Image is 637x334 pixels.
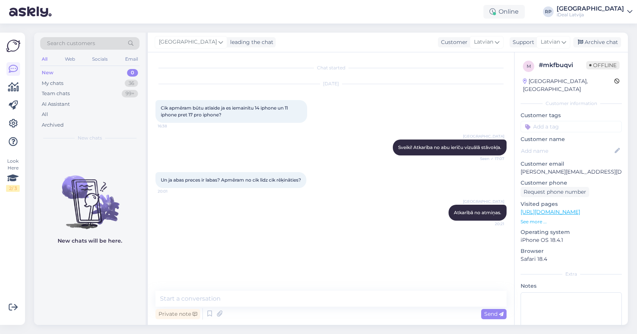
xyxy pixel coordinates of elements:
[6,39,20,53] img: Askly Logo
[161,177,301,183] span: Un ja abas preces ir labas? Apmēram no cik līdz cik rēķināties?
[155,309,200,319] div: Private note
[557,6,624,12] div: [GEOGRAPHIC_DATA]
[521,247,622,255] p: Browser
[42,80,63,87] div: My chats
[42,121,64,129] div: Archived
[521,228,622,236] p: Operating system
[438,38,468,46] div: Customer
[124,54,140,64] div: Email
[42,111,48,118] div: All
[521,271,622,278] div: Extra
[557,12,624,18] div: iDeal Latvija
[155,64,507,71] div: Chat started
[158,188,186,194] span: 20:01
[586,61,620,69] span: Offline
[543,6,554,17] div: RP
[454,210,501,215] span: Atkarībā no atmiņas.
[122,90,138,97] div: 99+
[539,61,586,70] div: # mkfbuqvi
[127,69,138,77] div: 0
[40,54,49,64] div: All
[91,54,109,64] div: Socials
[521,100,622,107] div: Customer information
[521,255,622,263] p: Safari 18.4
[527,63,531,69] span: m
[155,80,507,87] div: [DATE]
[521,111,622,119] p: Customer tags
[476,221,504,227] span: 20:21
[42,90,70,97] div: Team chats
[6,158,20,192] div: Look Here
[557,6,632,18] a: [GEOGRAPHIC_DATA]iDeal Latvija
[463,133,504,139] span: [GEOGRAPHIC_DATA]
[483,5,525,19] div: Online
[521,121,622,132] input: Add a tag
[398,144,501,150] span: Sveiki! Atkarība no abu ierīču vizuālā stāvokļa.
[63,54,77,64] div: Web
[158,123,186,129] span: 16:38
[227,38,273,46] div: leading the chat
[521,147,613,155] input: Add name
[573,37,621,47] div: Archive chat
[521,209,580,215] a: [URL][DOMAIN_NAME]
[6,185,20,192] div: 2 / 3
[476,156,504,162] span: Seen ✓ 17:07
[521,236,622,244] p: iPhone OS 18.4.1
[42,69,53,77] div: New
[521,187,589,197] div: Request phone number
[78,135,102,141] span: New chats
[521,218,622,225] p: See more ...
[521,282,622,290] p: Notes
[34,162,146,230] img: No chats
[161,105,289,118] span: Cik apmēram būtu atlaide ja es iemainītu 14 iphone un 11 iphone pret 17 pro iphone?
[521,179,622,187] p: Customer phone
[521,135,622,143] p: Customer name
[521,200,622,208] p: Visited pages
[521,168,622,176] p: [PERSON_NAME][EMAIL_ADDRESS][DOMAIN_NAME]
[474,38,493,46] span: Latvian
[510,38,534,46] div: Support
[541,38,560,46] span: Latvian
[463,199,504,204] span: [GEOGRAPHIC_DATA]
[523,77,614,93] div: [GEOGRAPHIC_DATA], [GEOGRAPHIC_DATA]
[42,100,70,108] div: AI Assistant
[125,80,138,87] div: 36
[521,160,622,168] p: Customer email
[159,38,217,46] span: [GEOGRAPHIC_DATA]
[58,237,122,245] p: New chats will be here.
[47,39,95,47] span: Search customers
[484,310,504,317] span: Send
